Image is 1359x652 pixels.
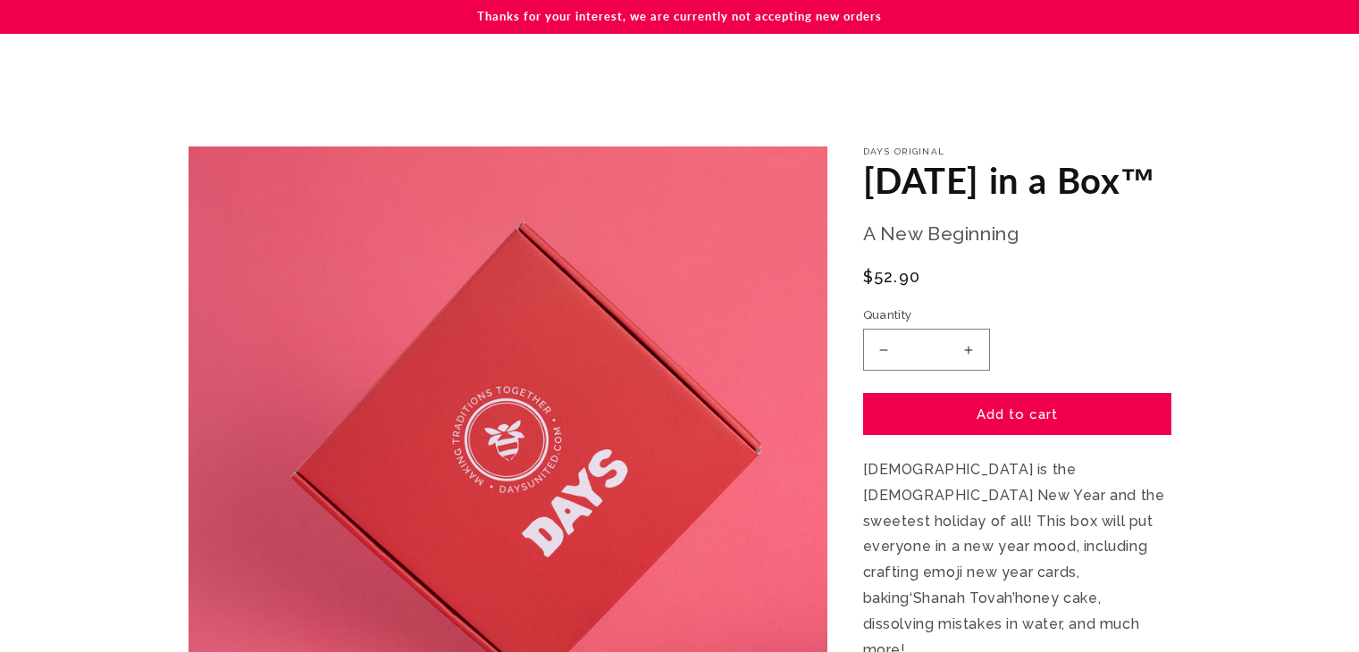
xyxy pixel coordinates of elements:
p: A New Beginning [863,217,1171,251]
span: ‘Shanah Tovah’ [910,589,1014,606]
span: $52.90 [863,264,921,288]
button: Add to cart [863,393,1171,435]
h1: [DATE] in a Box™ [863,157,1171,204]
label: Quantity [863,306,1171,324]
span: [DEMOGRAPHIC_DATA] is the [DEMOGRAPHIC_DATA] New Year and the sweetest holiday of all! This box w... [863,461,1165,606]
p: Days Original [863,146,1171,157]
